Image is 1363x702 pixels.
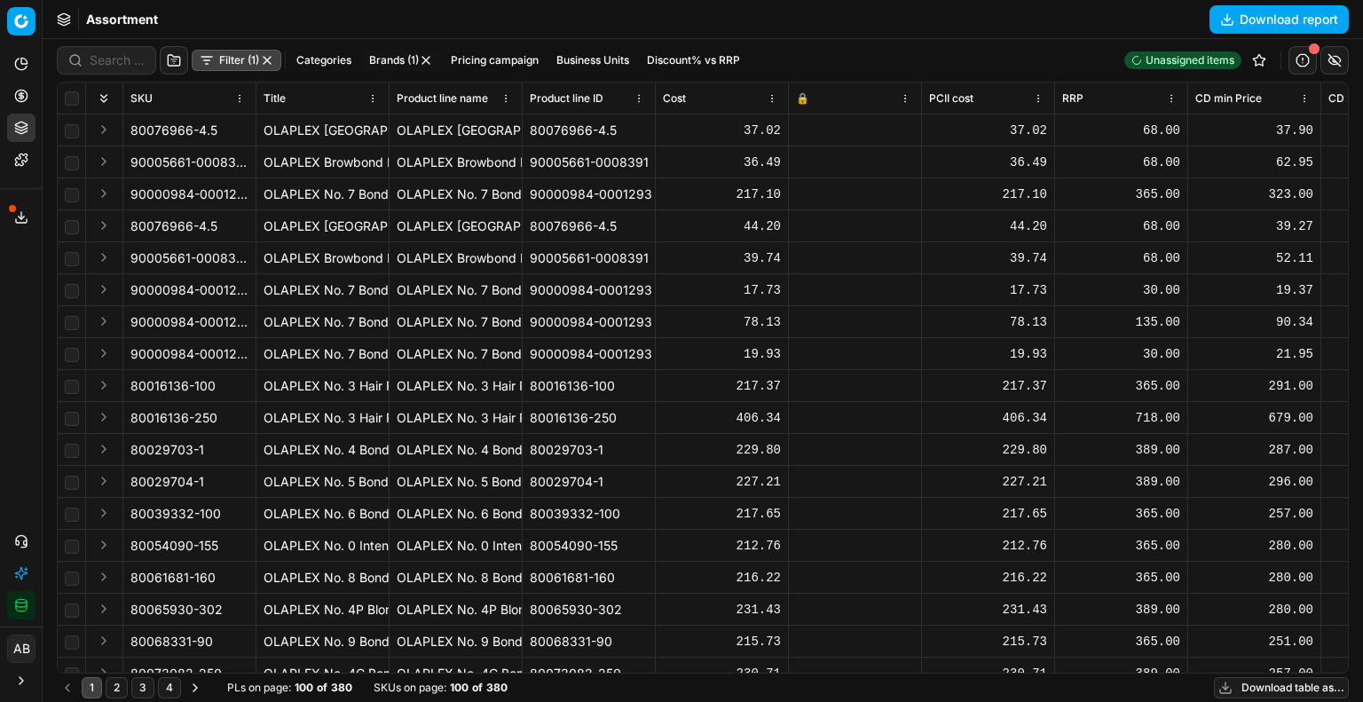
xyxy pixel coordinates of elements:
[93,119,114,140] button: Expand
[1195,185,1313,203] div: 323.00
[264,473,382,491] div: OLAPLEX No. 5 Bond Maintenance Conditioner 250 ml
[317,681,327,695] strong: of
[530,313,648,331] div: 90000984-0001293
[1195,601,1313,619] div: 280.00
[264,537,382,555] div: OLAPLEX No. 0 Intensive Bond Building Haarkur 155 ml
[82,677,102,698] button: 1
[93,438,114,460] button: Expand
[549,50,636,71] button: Business Units
[130,249,248,267] span: 90005661-0008391
[444,50,546,71] button: Pricing campaign
[663,249,781,267] div: 39.74
[1195,505,1313,523] div: 257.00
[397,122,515,139] div: OLAPLEX [GEOGRAPHIC_DATA] Serum N/A Wimpernserum 4,5 ml
[93,406,114,428] button: Expand
[90,51,145,69] input: Search by SKU or title
[93,470,114,492] button: Expand
[663,569,781,587] div: 216.22
[130,441,204,459] span: 80029703-1
[264,633,382,651] div: OLAPLEX No. 9 Bond Protector Nourishing Hair Serum Haarserum 90 ml
[397,537,515,555] div: OLAPLEX No. 0 Intensive Bond Building Haarkur 155 ml
[1195,122,1313,139] div: 37.90
[264,377,382,395] div: OLAPLEX No. 3 Hair Perfector Haarkur 100 ml
[397,601,515,619] div: OLAPLEX No. 4P Blonde Enhancer [PERSON_NAME] 250 ml
[93,151,114,172] button: Expand
[663,665,781,682] div: 230.71
[530,185,648,203] div: 90000984-0001293
[1062,601,1180,619] div: 389.00
[130,409,217,427] span: 80016136-250
[130,601,223,619] span: 80065930-302
[640,50,747,71] button: Discount% vs RRP
[8,635,35,662] span: AB
[1195,217,1313,235] div: 39.27
[530,537,648,555] div: 80054090-155
[530,122,648,139] div: 80076966-4.5
[264,217,382,235] div: OLAPLEX [GEOGRAPHIC_DATA] Serum N/A Wimpernserum 4,5 ml
[1214,677,1349,698] button: Download table as...
[530,665,648,682] div: 80073082-250
[1062,665,1180,682] div: 389.00
[1146,53,1234,67] span: Unassigned items
[530,377,648,395] div: 80016136-100
[530,633,648,651] div: 80068331-90
[1195,91,1262,106] span: CD min Price
[530,154,648,171] div: 90005661-0008391
[663,601,781,619] div: 231.43
[1062,154,1180,171] div: 68.00
[331,681,352,695] strong: 380
[472,681,483,695] strong: of
[663,633,781,651] div: 215.73
[530,345,648,363] div: 90000984-0001293
[1195,313,1313,331] div: 90.34
[929,473,1047,491] div: 227.21
[264,665,382,682] div: OLAPLEX No. 4C Bond Maintenance Clarifying Shampoo Haarshampoo 250 ml
[130,217,217,235] span: 80076966-4.5
[663,473,781,491] div: 227.21
[374,681,446,695] span: SKUs on page :
[397,441,515,459] div: OLAPLEX No. 4 Bond Maintenance Haarshampoo 250 ml
[397,665,515,682] div: OLAPLEX No. 4C Bond Maintenance Clarifying Shampoo Haarshampoo 250 ml
[1062,313,1180,331] div: 135.00
[397,281,515,299] div: OLAPLEX No. 7 Bonding Oil Haaröl 30 ml
[397,91,488,106] span: Product line name
[397,569,515,587] div: OLAPLEX No. 8 Bond Intense Moisture Mask Haarmaske 100 ml
[929,601,1047,619] div: 231.43
[264,249,382,267] div: OLAPLEX Browbond Building Serum Augenbrauenserum no_color 3,5 ml
[1062,441,1180,459] div: 389.00
[93,311,114,332] button: Expand
[264,601,382,619] div: OLAPLEX No. 4P Blonde Enhancer [PERSON_NAME] 250 ml
[264,345,382,363] div: OLAPLEX No. 7 Bonding Oil Haaröl 30 ml
[264,185,382,203] div: OLAPLEX No. 7 Bonding Oil Haaröl 30 ml
[1195,473,1313,491] div: 296.00
[130,505,221,523] span: 80039332-100
[796,91,809,106] span: 🔒
[7,635,35,663] button: AB
[929,345,1047,363] div: 19.93
[1062,537,1180,555] div: 365.00
[264,122,382,139] div: OLAPLEX [GEOGRAPHIC_DATA] Serum N/A Wimpernserum 4,5 ml
[130,633,213,651] span: 80068331-90
[130,665,222,682] span: 80073082-250
[93,375,114,396] button: Expand
[1062,409,1180,427] div: 718.00
[1209,5,1349,34] button: Download report
[530,249,648,267] div: 90005661-0008391
[663,281,781,299] div: 17.73
[929,154,1047,171] div: 36.49
[530,601,648,619] div: 80065930-302
[57,677,78,698] button: Go to previous page
[295,681,313,695] strong: 100
[929,313,1047,331] div: 78.13
[1062,633,1180,651] div: 365.00
[264,569,382,587] div: OLAPLEX No. 8 Bond Intense Moisture Mask Haarmaske 100 ml
[130,91,153,106] span: SKU
[530,91,603,106] span: Product line ID
[93,630,114,651] button: Expand
[1062,249,1180,267] div: 68.00
[663,345,781,363] div: 19.93
[486,681,508,695] strong: 380
[929,505,1047,523] div: 217.65
[227,681,291,695] span: PLs on page :
[929,409,1047,427] div: 406.34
